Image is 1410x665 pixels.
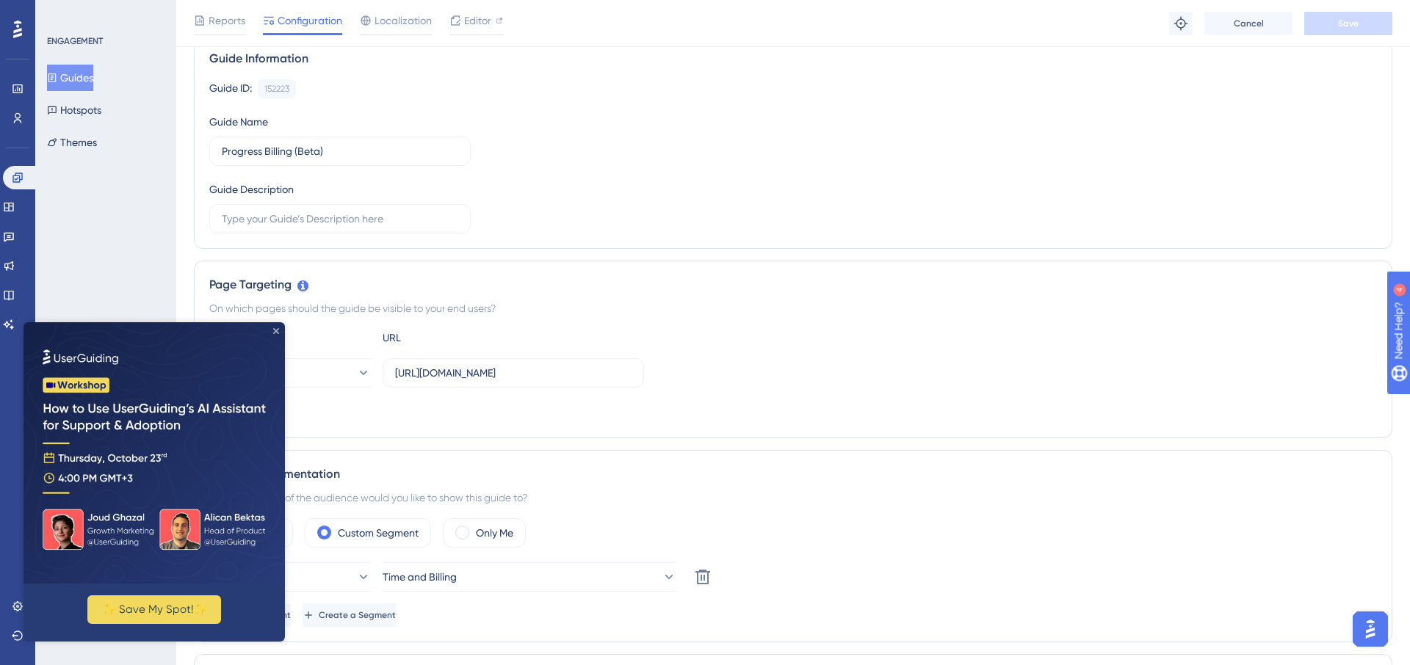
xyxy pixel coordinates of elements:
button: Create a Segment [303,603,396,627]
button: Cancel [1204,12,1292,35]
div: Guide Description [209,181,294,198]
div: 152223 [264,83,289,95]
button: Hotspots [47,97,101,123]
label: Custom Segment [338,524,419,542]
div: URL [383,329,544,346]
span: Editor [464,12,491,29]
span: Save [1338,18,1359,29]
span: Cancel [1234,18,1264,29]
button: Themes [47,129,97,156]
div: Guide Information [209,50,1377,68]
button: Save [1304,12,1392,35]
div: Page Targeting [209,276,1377,294]
span: Create a Segment [319,609,396,621]
div: Which segment of the audience would you like to show this guide to? [209,489,1377,506]
span: Localization [375,12,432,29]
iframe: To enrich screen reader interactions, please activate Accessibility in Grammarly extension settings [23,322,285,642]
button: Guides [47,65,93,91]
input: yourwebsite.com/path [395,365,632,381]
input: Type your Guide’s Name here [222,143,458,159]
label: Only Me [476,524,513,542]
span: Configuration [278,12,342,29]
div: Guide ID: [209,79,252,98]
span: Time and Billing [383,568,457,586]
button: matches [209,562,371,592]
iframe: UserGuiding AI Assistant Launcher [1348,607,1392,651]
span: Reports [209,12,245,29]
div: Choose A Rule [209,329,371,346]
div: On which pages should the guide be visible to your end users? [209,299,1377,317]
div: ENGAGEMENT [47,35,103,47]
button: starts with [209,358,371,388]
button: Time and Billing [383,562,676,592]
div: Audience Segmentation [209,465,1377,483]
input: Type your Guide’s Description here [222,211,458,227]
div: Guide Name [209,113,268,131]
